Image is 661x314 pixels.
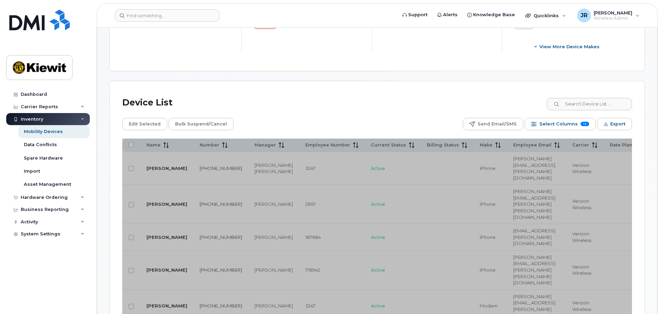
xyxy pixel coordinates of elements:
[408,11,428,18] span: Support
[478,119,517,129] span: Send Email/SMS
[539,43,600,50] span: View More Device Makes
[513,40,621,53] button: View More Device Makes
[594,10,632,16] span: [PERSON_NAME]
[610,119,625,129] span: Export
[572,9,644,22] div: Jake Regan
[520,9,571,22] div: Quicklinks
[432,8,462,22] a: Alerts
[443,11,458,18] span: Alerts
[539,119,578,129] span: Select Columns
[122,118,167,130] button: Edit Selected
[463,118,523,130] button: Send Email/SMS
[397,8,432,22] a: Support
[534,13,559,18] span: Quicklinks
[581,122,589,126] span: 12
[129,119,161,129] span: Edit Selected
[115,9,220,22] input: Find something...
[169,118,233,130] button: Bulk Suspend/Cancel
[547,98,632,110] input: Search Device List ...
[581,11,587,20] span: JR
[462,8,520,22] a: Knowledge Base
[594,16,632,21] span: Wireless Admin
[525,118,596,130] button: Select Columns 12
[473,11,515,18] span: Knowledge Base
[631,284,656,309] iframe: Messenger Launcher
[175,119,227,129] span: Bulk Suspend/Cancel
[597,118,632,130] button: Export
[122,94,173,112] div: Device List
